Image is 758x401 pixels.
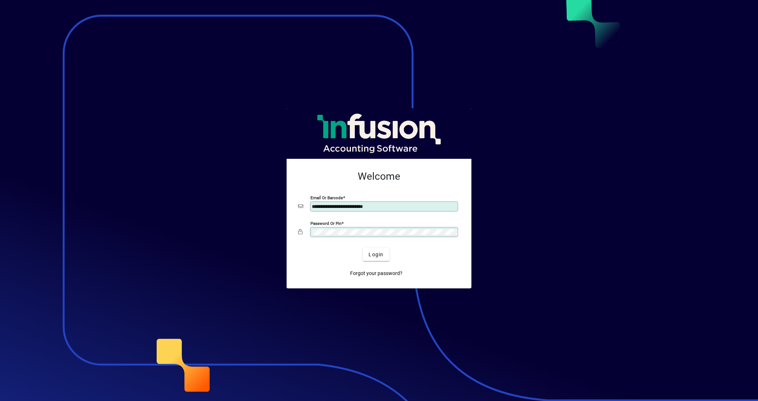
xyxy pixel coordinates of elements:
h2: Welcome [298,170,460,183]
a: Forgot your password? [347,267,405,280]
span: Login [369,251,383,258]
span: Forgot your password? [350,270,402,277]
mat-label: Email or Barcode [310,195,343,200]
button: Login [363,248,389,261]
mat-label: Password or Pin [310,221,341,226]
